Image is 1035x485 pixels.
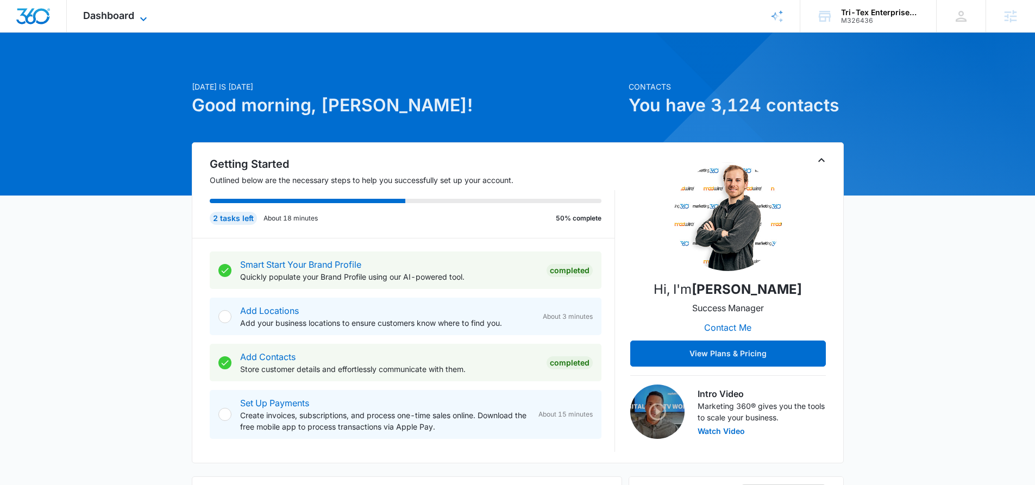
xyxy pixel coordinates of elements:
p: Hi, I'm [654,280,802,299]
button: Watch Video [698,427,745,435]
p: Success Manager [692,301,764,314]
div: Completed [547,356,593,369]
p: Create invoices, subscriptions, and process one-time sales online. Download the free mobile app t... [240,410,530,432]
a: Smart Start Your Brand Profile [240,259,361,270]
p: Outlined below are the necessary steps to help you successfully set up your account. [210,174,615,186]
p: 50% complete [556,213,601,223]
div: account name [841,8,920,17]
span: Dashboard [83,10,134,21]
button: View Plans & Pricing [630,341,826,367]
p: [DATE] is [DATE] [192,81,622,92]
a: Add Locations [240,305,299,316]
div: 2 tasks left [210,212,257,225]
p: About 18 minutes [264,213,318,223]
h1: Good morning, [PERSON_NAME]! [192,92,622,118]
p: Store customer details and effortlessly communicate with them. [240,363,538,375]
a: Add Contacts [240,351,296,362]
span: About 3 minutes [543,312,593,322]
strong: [PERSON_NAME] [692,281,802,297]
h2: Getting Started [210,156,615,172]
a: Set Up Payments [240,398,309,408]
p: Quickly populate your Brand Profile using our AI-powered tool. [240,271,538,282]
div: account id [841,17,920,24]
p: Contacts [629,81,844,92]
button: Toggle Collapse [815,154,828,167]
p: Marketing 360® gives you the tools to scale your business. [698,400,826,423]
p: Add your business locations to ensure customers know where to find you. [240,317,534,329]
img: Travis Buchanan [674,162,782,271]
h1: You have 3,124 contacts [629,92,844,118]
div: Completed [547,264,593,277]
span: About 15 minutes [538,410,593,419]
button: Contact Me [693,314,762,341]
img: Intro Video [630,385,685,439]
h3: Intro Video [698,387,826,400]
